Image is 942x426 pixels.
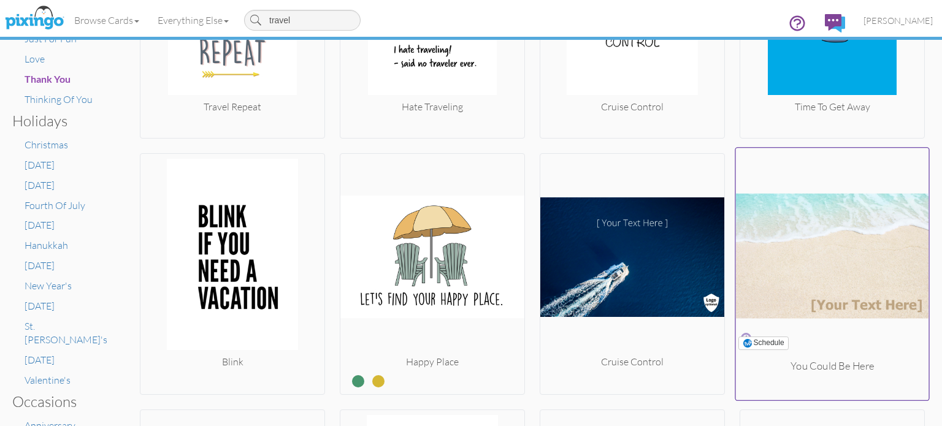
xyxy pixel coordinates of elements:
[540,355,724,369] div: Cruise Control
[340,159,524,355] img: 20250718-194233-ee0f813e139b-500.jpg
[12,113,101,129] h3: Holidays
[25,320,107,346] a: St. [PERSON_NAME]'s
[854,5,942,36] a: [PERSON_NAME]
[25,280,72,292] a: New Year's
[244,10,361,31] input: Search cards
[25,199,85,211] a: Fourth Of July
[148,5,238,36] a: Everything Else
[540,159,724,355] img: 20250731-182323-aeee8b2f2cdb-500.png
[340,355,524,369] div: Happy Place
[740,100,924,114] div: Time To Get Away
[25,259,55,272] a: [DATE]
[736,359,929,374] div: You Could Be Here
[340,100,524,114] div: Hate Traveling
[25,239,68,251] a: Hanukkah
[2,3,67,34] img: pixingo logo
[65,5,148,36] a: Browse Cards
[25,219,55,231] a: [DATE]
[25,159,55,171] a: [DATE]
[863,15,933,26] span: [PERSON_NAME]
[25,73,71,85] a: Thank You
[140,355,324,369] div: Blink
[825,14,845,32] img: comments.svg
[25,93,93,105] a: Thinking Of You
[25,139,68,151] a: Christmas
[140,159,324,355] img: 20250416-225331-00ac61b41b59-500.jpg
[25,354,55,366] a: [DATE]
[540,100,724,114] div: Cruise Control
[140,100,324,114] div: Travel Repeat
[754,338,784,347] span: Schedule
[25,374,71,386] a: Valentine's
[738,337,789,350] button: Schedule
[25,179,55,191] a: [DATE]
[25,53,45,65] a: Love
[12,394,101,409] h3: Occasions
[736,153,929,359] img: 20250731-192104-22fc42d6da10-500.png
[25,300,55,312] a: [DATE]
